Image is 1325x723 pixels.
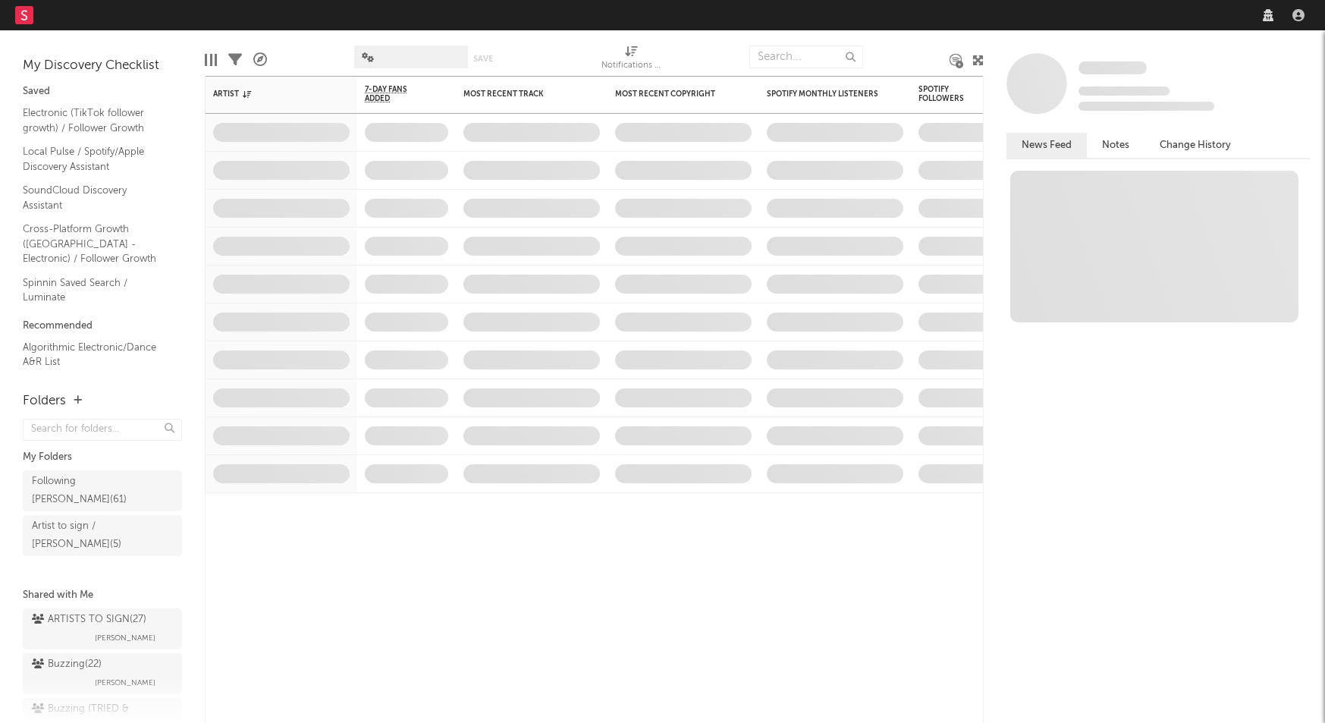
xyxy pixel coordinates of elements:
[23,83,182,101] div: Saved
[205,38,217,82] div: Edit Columns
[23,392,66,410] div: Folders
[23,275,167,306] a: Spinnin Saved Search / Luminate
[473,55,493,63] button: Save
[23,448,182,467] div: My Folders
[23,586,182,605] div: Shared with Me
[23,608,182,649] a: ARTISTS TO SIGN(27)[PERSON_NAME]
[23,470,182,511] a: Following [PERSON_NAME](61)
[23,317,182,335] div: Recommended
[463,90,577,99] div: Most Recent Track
[32,473,139,509] div: Following [PERSON_NAME] ( 61 )
[23,105,167,136] a: Electronic (TikTok follower growth) / Follower Growth
[95,629,155,647] span: [PERSON_NAME]
[23,653,182,694] a: Buzzing(22)[PERSON_NAME]
[749,46,863,68] input: Search...
[253,38,267,82] div: A&R Pipeline
[228,38,242,82] div: Filters
[95,674,155,692] span: [PERSON_NAME]
[23,57,182,75] div: My Discovery Checklist
[23,339,167,370] a: Algorithmic Electronic/Dance A&R List
[1144,133,1246,158] button: Change History
[767,90,881,99] div: Spotify Monthly Listeners
[601,38,662,82] div: Notifications (Artist)
[1006,133,1087,158] button: News Feed
[1079,61,1147,74] span: Some Artist
[1079,86,1170,96] span: Tracking Since: [DATE]
[32,611,146,629] div: ARTISTS TO SIGN ( 27 )
[23,419,182,441] input: Search for folders...
[1087,133,1144,158] button: Notes
[23,515,182,556] a: Artist to sign / [PERSON_NAME](5)
[615,90,729,99] div: Most Recent Copyright
[213,90,327,99] div: Artist
[32,655,102,674] div: Buzzing ( 22 )
[365,85,425,103] span: 7-Day Fans Added
[1079,102,1214,111] span: 0 fans last week
[32,517,139,554] div: Artist to sign / [PERSON_NAME] ( 5 )
[23,182,167,213] a: SoundCloud Discovery Assistant
[23,143,167,174] a: Local Pulse / Spotify/Apple Discovery Assistant
[918,85,972,103] div: Spotify Followers
[1079,61,1147,76] a: Some Artist
[601,57,662,75] div: Notifications (Artist)
[23,221,167,267] a: Cross-Platform Growth ([GEOGRAPHIC_DATA] - Electronic) / Follower Growth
